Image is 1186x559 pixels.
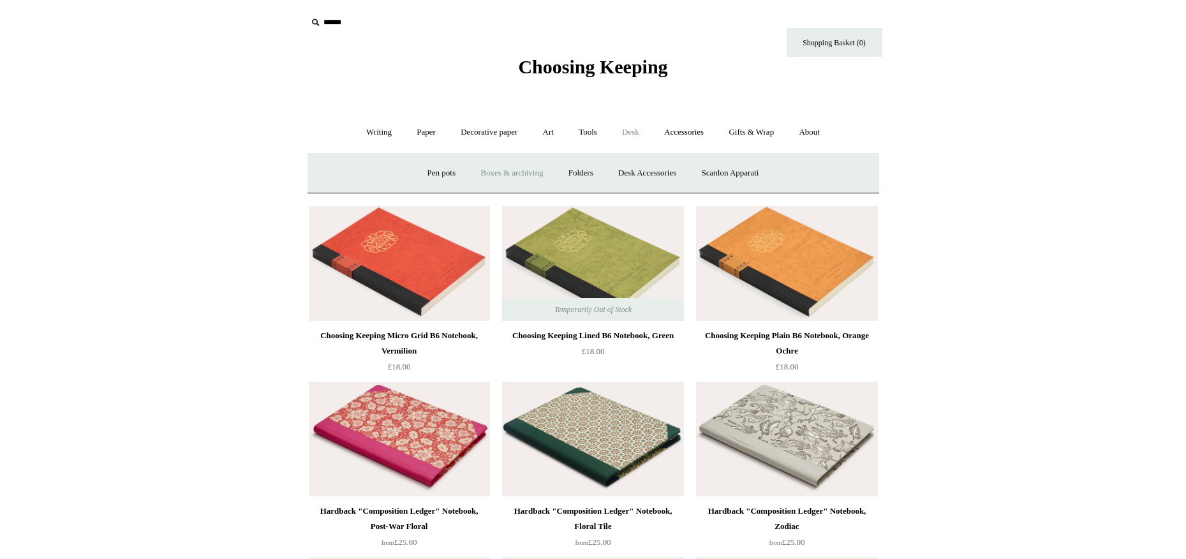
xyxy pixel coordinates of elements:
[355,116,403,149] a: Writing
[699,503,874,534] div: Hardback "Composition Ledger" Notebook, Zodiac
[653,116,715,149] a: Accessories
[309,382,490,496] a: Hardback "Composition Ledger" Notebook, Post-War Floral Hardback "Composition Ledger" Notebook, P...
[787,28,882,57] a: Shopping Basket (0)
[502,382,683,496] img: Hardback "Composition Ledger" Notebook, Floral Tile
[502,382,683,496] a: Hardback "Composition Ledger" Notebook, Floral Tile Hardback "Composition Ledger" Notebook, Flora...
[309,328,490,380] a: Choosing Keeping Micro Grid B6 Notebook, Vermilion £18.00
[769,537,805,547] span: £25.00
[309,206,490,321] img: Choosing Keeping Micro Grid B6 Notebook, Vermilion
[405,116,447,149] a: Paper
[607,156,688,190] a: Desk Accessories
[696,206,877,321] img: Choosing Keeping Plain B6 Notebook, Orange Ochre
[309,206,490,321] a: Choosing Keeping Micro Grid B6 Notebook, Vermilion Choosing Keeping Micro Grid B6 Notebook, Vermi...
[567,116,609,149] a: Tools
[416,156,467,190] a: Pen pots
[449,116,529,149] a: Decorative paper
[502,503,683,556] a: Hardback "Composition Ledger" Notebook, Floral Tile from£25.00
[469,156,554,190] a: Boxes & archiving
[696,328,877,380] a: Choosing Keeping Plain B6 Notebook, Orange Ochre £18.00
[787,116,831,149] a: About
[312,328,487,359] div: Choosing Keeping Micro Grid B6 Notebook, Vermilion
[542,298,644,321] span: Temporarily Out of Stock
[505,503,680,534] div: Hardback "Composition Ledger" Notebook, Floral Tile
[531,116,565,149] a: Art
[696,206,877,321] a: Choosing Keeping Plain B6 Notebook, Orange Ochre Choosing Keeping Plain B6 Notebook, Orange Ochre
[502,206,683,321] a: Choosing Keeping Lined B6 Notebook, Green Choosing Keeping Lined B6 Notebook, Green Temporarily O...
[699,328,874,359] div: Choosing Keeping Plain B6 Notebook, Orange Ochre
[690,156,771,190] a: Scanlon Apparati
[312,503,487,534] div: Hardback "Composition Ledger" Notebook, Post-War Floral
[575,539,588,546] span: from
[309,382,490,496] img: Hardback "Composition Ledger" Notebook, Post-War Floral
[502,328,683,380] a: Choosing Keeping Lined B6 Notebook, Green £18.00
[309,503,490,556] a: Hardback "Composition Ledger" Notebook, Post-War Floral from£25.00
[505,328,680,343] div: Choosing Keeping Lined B6 Notebook, Green
[769,539,782,546] span: from
[518,66,667,75] a: Choosing Keeping
[776,362,799,371] span: £18.00
[557,156,605,190] a: Folders
[518,56,667,77] span: Choosing Keeping
[696,503,877,556] a: Hardback "Composition Ledger" Notebook, Zodiac from£25.00
[382,537,417,547] span: £25.00
[696,382,877,496] img: Hardback "Composition Ledger" Notebook, Zodiac
[717,116,785,149] a: Gifts & Wrap
[502,206,683,321] img: Choosing Keeping Lined B6 Notebook, Green
[696,382,877,496] a: Hardback "Composition Ledger" Notebook, Zodiac Hardback "Composition Ledger" Notebook, Zodiac
[575,537,611,547] span: £25.00
[388,362,411,371] span: £18.00
[582,347,605,356] span: £18.00
[382,539,394,546] span: from
[611,116,651,149] a: Desk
